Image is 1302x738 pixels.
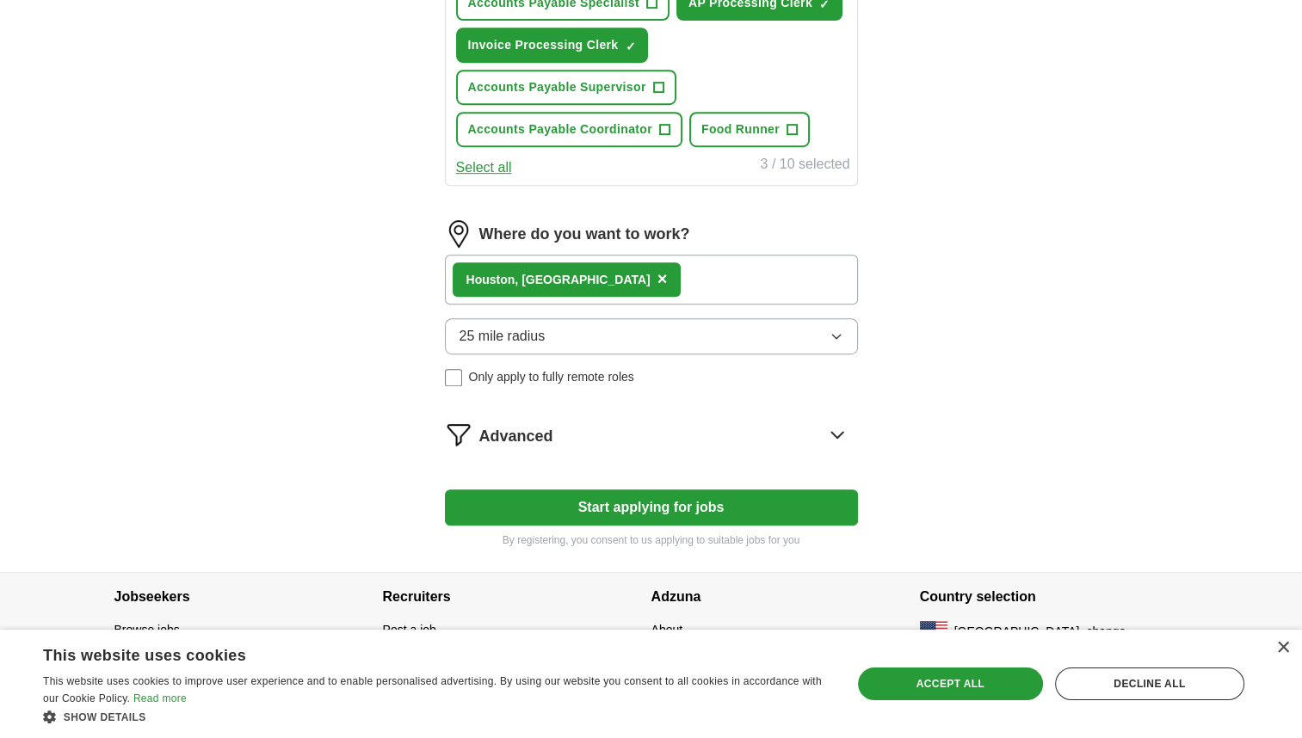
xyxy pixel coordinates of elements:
[1276,642,1289,655] div: Close
[445,489,858,526] button: Start applying for jobs
[651,623,683,637] a: About
[468,120,652,138] span: Accounts Payable Coordinator
[114,623,180,637] a: Browse jobs
[43,640,785,666] div: This website uses cookies
[445,421,472,448] img: filter
[64,711,146,723] span: Show details
[456,112,682,147] button: Accounts Payable Coordinator
[657,269,668,288] span: ×
[625,40,635,53] span: ✓
[466,271,651,289] div: n, [GEOGRAPHIC_DATA]
[43,708,828,725] div: Show details
[445,532,858,548] p: By registering, you consent to us applying to suitable jobs for you
[1055,667,1244,700] div: Decline all
[954,623,1080,641] span: [GEOGRAPHIC_DATA]
[858,667,1043,700] div: Accept all
[456,70,676,105] button: Accounts Payable Supervisor
[479,425,553,448] span: Advanced
[689,112,810,147] button: Food Runner
[445,369,462,386] input: Only apply to fully remote roles
[468,78,646,96] span: Accounts Payable Supervisor
[456,157,512,178] button: Select all
[468,36,619,54] span: Invoice Processing Clerk
[469,368,634,386] span: Only apply to fully remote roles
[657,267,668,292] button: ×
[1086,623,1126,641] button: change
[479,223,690,246] label: Where do you want to work?
[920,621,947,642] img: US flag
[133,692,187,704] a: Read more, opens a new window
[760,154,849,178] div: 3 / 10 selected
[456,28,649,63] button: Invoice Processing Clerk✓
[460,326,546,347] span: 25 mile radius
[445,220,472,248] img: location.png
[43,675,822,704] span: This website uses cookies to improve user experience and to enable personalised advertising. By u...
[920,573,1188,621] h4: Country selection
[445,318,858,354] button: 25 mile radius
[701,120,780,138] span: Food Runner
[466,273,508,286] strong: Housto
[383,623,436,637] a: Post a job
